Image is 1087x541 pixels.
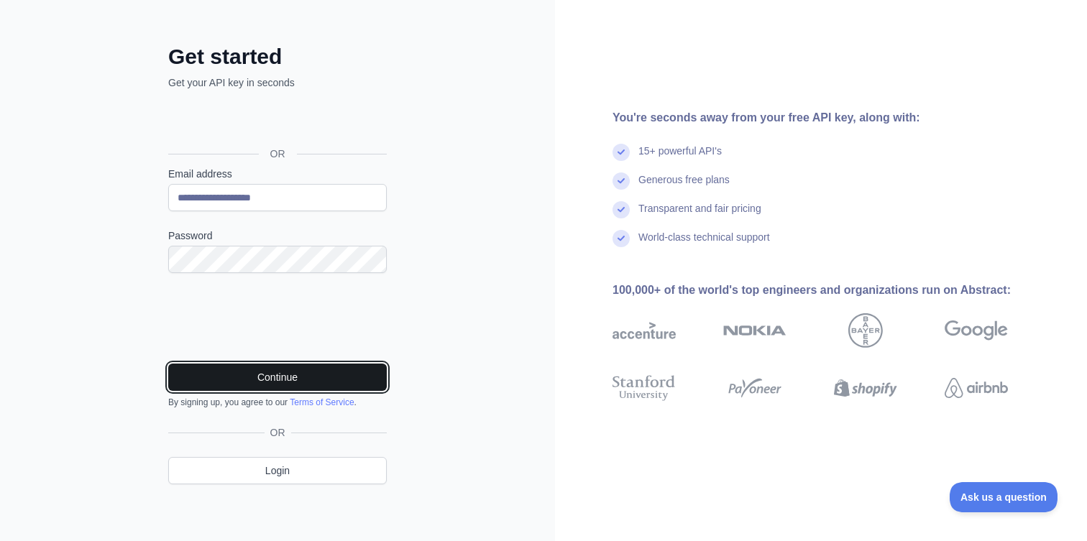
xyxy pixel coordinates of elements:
div: Transparent and fair pricing [638,201,761,230]
img: check mark [613,144,630,161]
img: stanford university [613,372,676,404]
iframe: Sign in with Google Button [161,106,391,137]
label: Email address [168,167,387,181]
a: Login [168,457,387,484]
img: airbnb [945,372,1008,404]
span: OR [265,425,291,440]
img: check mark [613,201,630,218]
img: payoneer [723,372,786,404]
div: By signing up, you agree to our . [168,397,387,408]
img: accenture [613,313,676,348]
div: World-class technical support [638,230,770,259]
iframe: To enrich screen reader interactions, please activate Accessibility in Grammarly extension settings [168,290,387,346]
div: 100,000+ of the world's top engineers and organizations run on Abstract: [613,282,1054,299]
div: Generous free plans [638,172,730,201]
img: bayer [848,313,883,348]
img: shopify [834,372,897,404]
img: check mark [613,230,630,247]
p: Get your API key in seconds [168,75,387,90]
div: 15+ powerful API's [638,144,722,172]
img: nokia [723,313,786,348]
img: check mark [613,172,630,190]
div: You're seconds away from your free API key, along with: [613,109,1054,126]
a: Terms of Service [290,397,354,407]
label: Password [168,228,387,243]
span: OR [259,147,297,161]
h2: Get started [168,44,387,70]
img: google [945,313,1008,348]
iframe: Toggle Customer Support [950,482,1058,512]
button: Continue [168,364,387,391]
